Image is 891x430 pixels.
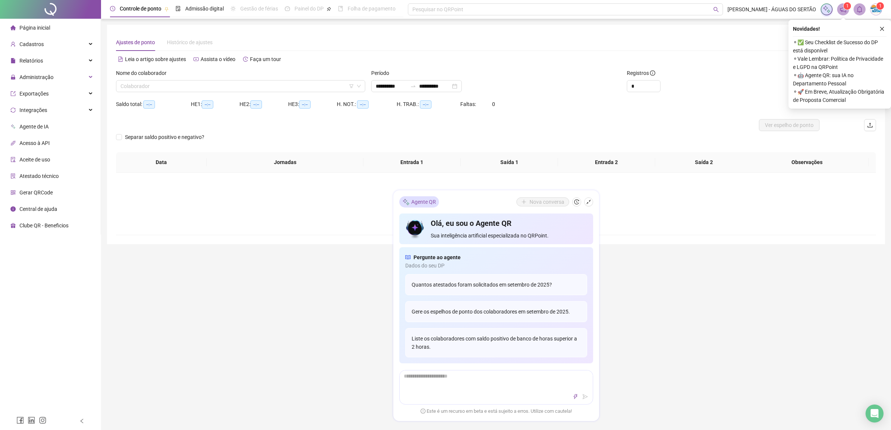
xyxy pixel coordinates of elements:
[870,4,882,15] img: 5801
[39,417,46,424] span: instagram
[250,56,281,62] span: Faça um tour
[793,88,887,104] span: ⚬ 🚀 Em Breve, Atualização Obrigatória de Proposta Comercial
[745,152,869,173] th: Observações
[202,100,213,109] span: --:--
[574,199,579,205] span: history
[28,417,35,424] span: linkedin
[193,57,199,62] span: youtube
[405,253,411,261] span: read
[405,261,587,270] span: Dados do seu DP
[122,133,207,141] span: Separar saldo positivo e negativo?
[116,39,155,45] span: Ajustes de ponto
[586,199,591,205] span: shrink
[793,71,887,88] span: ⚬ 🤖 Agente QR: sua IA no Departamento Pessoal
[120,6,161,12] span: Controle de ponto
[19,222,68,228] span: Clube QR - Beneficios
[125,56,186,62] span: Leia o artigo sobre ajustes
[207,152,363,173] th: Jornadas
[19,190,53,196] span: Gerar QRCode
[116,152,207,173] th: Data
[405,328,587,357] div: Liste os colaboradores com saldo positivo de banco de horas superior a 2 horas.
[516,197,569,206] button: Nova conversa
[727,5,816,13] span: [PERSON_NAME] - ÁGUAS DO SERTÃO
[19,74,54,80] span: Administração
[116,69,171,77] label: Nome do colaborador
[191,100,239,109] div: HE 1:
[349,84,354,88] span: filter
[867,122,873,128] span: upload
[823,5,831,13] img: sparkle-icon.fc2bf0ac1784a2077858766a79e2daf3.svg
[866,405,884,423] div: Open Intercom Messenger
[357,84,361,88] span: down
[405,218,425,240] img: icon
[19,58,43,64] span: Relatórios
[231,6,236,11] span: sun
[143,100,155,109] span: --:--
[116,100,191,109] div: Saldo total:
[371,69,394,77] label: Período
[19,140,50,146] span: Acesso à API
[176,6,181,11] span: file-done
[10,58,16,63] span: file
[751,158,863,166] span: Observações
[397,100,460,109] div: H. TRAB.:
[405,301,587,322] div: Gere os espelhos de ponto dos colaboradores em setembro de 2025.
[327,7,331,11] span: pushpin
[461,152,558,173] th: Saída 1
[399,196,439,208] div: Agente QR
[240,6,278,12] span: Gestão de férias
[16,417,24,424] span: facebook
[10,25,16,30] span: home
[164,7,169,11] span: pushpin
[348,6,396,12] span: Folha de pagamento
[19,25,50,31] span: Página inicial
[655,152,753,173] th: Saída 2
[185,6,224,12] span: Admissão digital
[421,408,425,413] span: exclamation-circle
[19,41,44,47] span: Cadastros
[110,6,115,11] span: clock-circle
[843,2,851,10] sup: 1
[10,173,16,179] span: solution
[338,6,343,11] span: book
[410,83,416,89] span: to
[19,124,49,130] span: Agente de IA
[288,100,337,109] div: HE 3:
[10,42,16,47] span: user-add
[10,107,16,113] span: sync
[19,206,57,212] span: Central de ajuda
[492,101,495,107] span: 0
[793,55,887,71] span: ⚬ Vale Lembrar: Política de Privacidade e LGPD na QRPoint
[571,392,580,401] button: thunderbolt
[793,25,820,33] span: Novidades !
[879,26,885,31] span: close
[243,57,248,62] span: history
[713,7,719,12] span: search
[19,107,47,113] span: Integrações
[10,140,16,146] span: api
[19,91,49,97] span: Exportações
[299,100,311,109] span: --:--
[10,75,16,80] span: lock
[410,83,416,89] span: swap-right
[10,91,16,96] span: export
[405,274,587,295] div: Quantos atestados foram solicitados em setembro de 2025?
[118,57,123,62] span: file-text
[201,56,235,62] span: Assista o vídeo
[295,6,324,12] span: Painel do DP
[876,2,884,10] sup: Atualize o seu contato no menu Meus Dados
[460,101,477,107] span: Faltas:
[558,152,655,173] th: Entrada 2
[420,100,431,109] span: --:--
[759,119,820,131] button: Ver espelho de ponto
[581,392,590,401] button: send
[431,231,587,240] span: Sua inteligência artificial especializada no QRPoint.
[414,253,461,261] span: Pergunte ao agente
[10,190,16,195] span: qrcode
[10,223,16,228] span: gift
[840,6,846,13] span: notification
[10,157,16,162] span: audit
[19,157,50,163] span: Aceite de uso
[19,173,59,179] span: Atestado técnico
[167,39,213,45] span: Histórico de ajustes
